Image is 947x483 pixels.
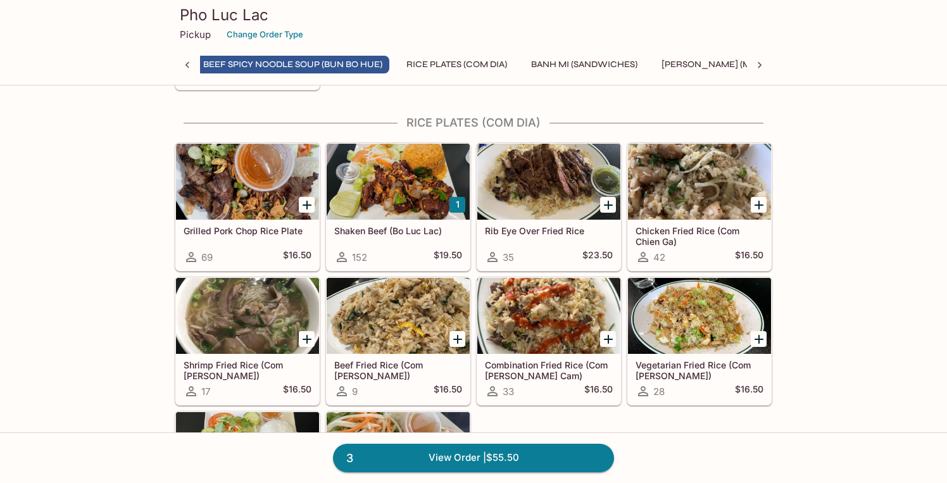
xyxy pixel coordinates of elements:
[477,278,620,354] div: Combination Fried Rice (Com Chien Thap Cam)
[333,444,614,472] a: 3View Order |$55.50
[283,384,311,399] h5: $16.50
[352,386,358,398] span: 9
[334,360,462,380] h5: Beef Fried Rice (Com [PERSON_NAME])
[582,249,613,265] h5: $23.50
[201,251,213,263] span: 69
[628,144,771,220] div: Chicken Fried Rice (Com Chien Ga)
[327,278,470,354] div: Beef Fried Rice (Com Chien Bo)
[477,277,621,405] a: Combination Fried Rice (Com [PERSON_NAME] Cam)33$16.50
[180,5,767,25] h3: Pho Luc Lac
[299,197,315,213] button: Add Grilled Pork Chop Rice Plate
[327,144,470,220] div: Shaken Beef (Bo Luc Lac)
[735,384,763,399] h5: $16.50
[653,386,665,398] span: 28
[627,143,772,271] a: Chicken Fried Rice (Com Chien Ga)42$16.50
[503,251,514,263] span: 35
[477,143,621,271] a: Rib Eye Over Fried Rice35$23.50
[628,278,771,354] div: Vegetarian Fried Rice (Com Chien Chay)
[627,277,772,405] a: Vegetarian Fried Rice (Com [PERSON_NAME])28$16.50
[184,360,311,380] h5: Shrimp Fried Rice (Com [PERSON_NAME])
[176,144,319,220] div: Grilled Pork Chop Rice Plate
[180,28,211,41] p: Pickup
[326,277,470,405] a: Beef Fried Rice (Com [PERSON_NAME])9$16.50
[600,197,616,213] button: Add Rib Eye Over Fried Rice
[653,251,665,263] span: 42
[326,143,470,271] a: Shaken Beef (Bo Luc Lac)152$19.50
[399,56,514,73] button: Rice Plates (Com Dia)
[584,384,613,399] h5: $16.50
[175,143,320,271] a: Grilled Pork Chop Rice Plate69$16.50
[600,331,616,347] button: Add Combination Fried Rice (Com Chien Thap Cam)
[434,384,462,399] h5: $16.50
[196,56,389,73] button: Beef Spicy Noodle Soup (Bun Bo Hue)
[299,331,315,347] button: Add Shrimp Fried Rice (Com Chien Tom)
[449,197,465,213] button: Add Shaken Beef (Bo Luc Lac)
[334,225,462,236] h5: Shaken Beef (Bo Luc Lac)
[176,278,319,354] div: Shrimp Fried Rice (Com Chien Tom)
[184,225,311,236] h5: Grilled Pork Chop Rice Plate
[201,386,210,398] span: 17
[735,249,763,265] h5: $16.50
[221,25,309,44] button: Change Order Type
[175,116,772,130] h4: Rice Plates (Com Dia)
[524,56,644,73] button: Banh Mi (Sandwiches)
[283,249,311,265] h5: $16.50
[503,386,514,398] span: 33
[751,197,767,213] button: Add Chicken Fried Rice (Com Chien Ga)
[485,225,613,236] h5: Rib Eye Over Fried Rice
[636,225,763,246] h5: Chicken Fried Rice (Com Chien Ga)
[751,331,767,347] button: Add Vegetarian Fried Rice (Com Chien Chay)
[434,249,462,265] h5: $19.50
[655,56,794,73] button: [PERSON_NAME] (Mon Xao)
[339,449,361,467] span: 3
[477,144,620,220] div: Rib Eye Over Fried Rice
[175,277,320,405] a: Shrimp Fried Rice (Com [PERSON_NAME])17$16.50
[449,331,465,347] button: Add Beef Fried Rice (Com Chien Bo)
[352,251,367,263] span: 152
[485,360,613,380] h5: Combination Fried Rice (Com [PERSON_NAME] Cam)
[636,360,763,380] h5: Vegetarian Fried Rice (Com [PERSON_NAME])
